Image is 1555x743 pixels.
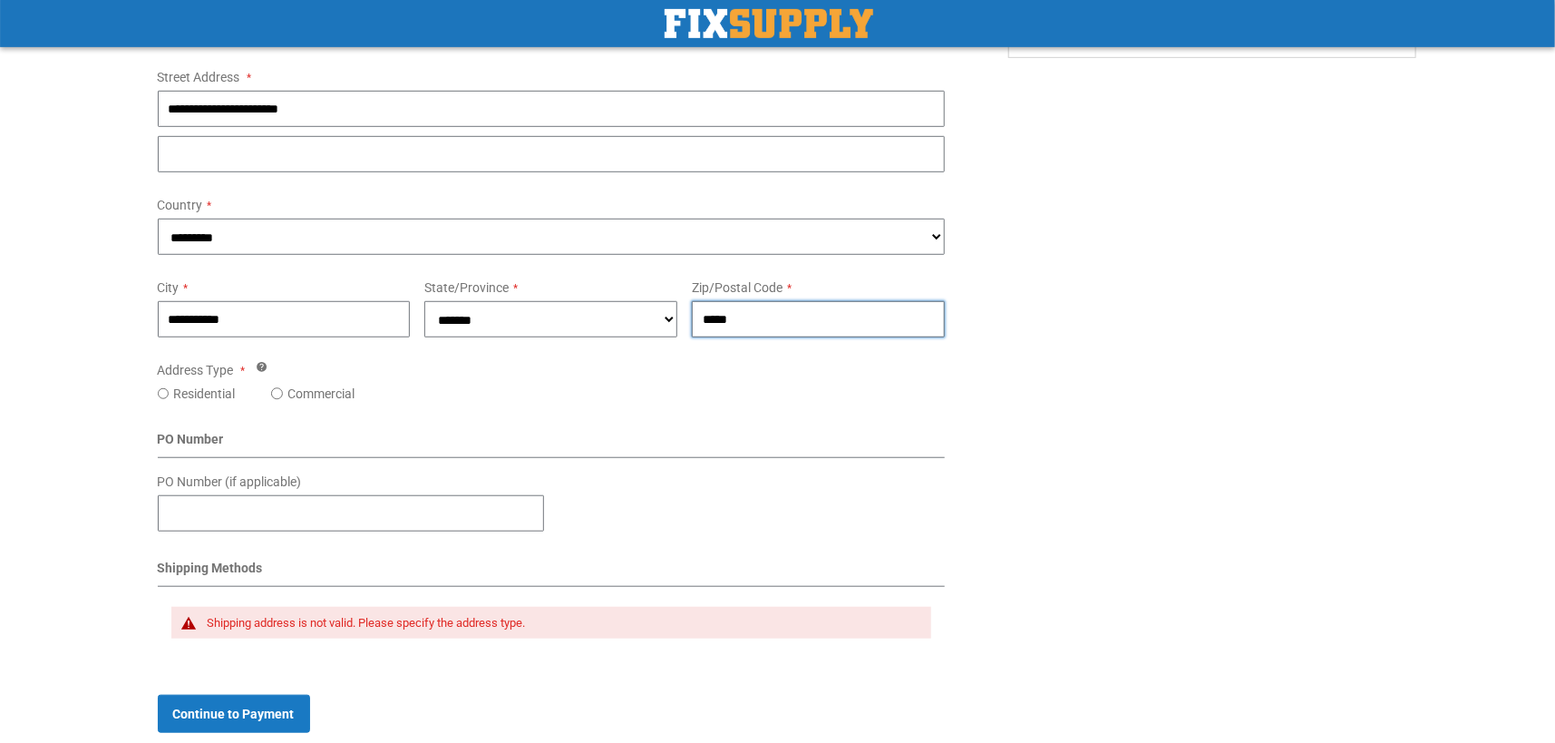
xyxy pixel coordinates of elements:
div: Shipping Methods [158,559,946,587]
a: store logo [665,9,873,38]
span: City [158,280,180,295]
label: Residential [173,385,235,403]
img: Fix Industrial Supply [665,9,873,38]
span: State/Province [424,280,509,295]
button: Continue to Payment [158,695,310,733]
span: PO Number (if applicable) [158,474,302,489]
span: Country [158,198,203,212]
label: Commercial [287,385,355,403]
div: Shipping address is not valid. Please specify the address type. [208,616,914,631]
span: Continue to Payment [173,707,295,721]
span: Street Address [158,70,240,84]
div: PO Number [158,430,946,458]
span: Address Type [158,363,234,377]
span: Zip/Postal Code [692,280,782,295]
